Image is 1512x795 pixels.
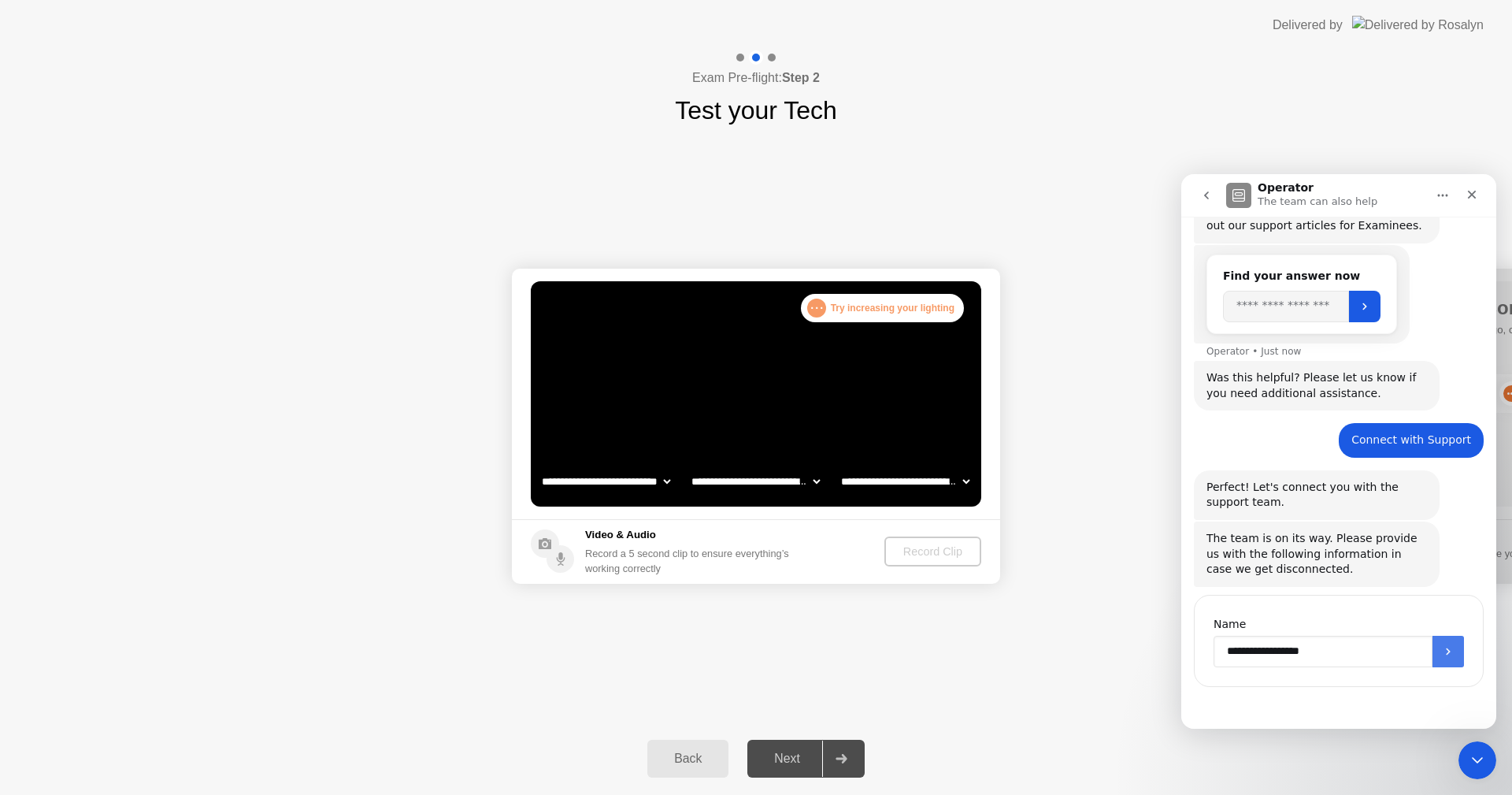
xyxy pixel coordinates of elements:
div: Record a 5 second clip to ensure everything’s working correctly [585,546,795,576]
h1: Test your Tech [675,91,837,129]
img: Delivered by Rosalyn [1352,16,1484,34]
div: Delivered by [1273,16,1343,35]
b: Step 2 [782,71,820,84]
div: Try increasing your lighting [801,294,964,322]
iframe: Intercom live chat [1181,174,1496,729]
div: Record Clip [891,545,975,558]
button: Record Clip [884,537,981,567]
iframe: Intercom live chat [1458,741,1496,779]
select: Available microphones [838,466,973,497]
button: Next [747,740,865,778]
div: Next [752,752,822,766]
div: . . . [807,299,826,318]
h4: Exam Pre-flight: [692,69,820,87]
select: Available cameras [539,466,673,497]
select: Available speakers [688,466,823,497]
button: Back [647,740,728,778]
h5: Video & Audio [585,527,795,543]
div: Back [652,752,724,766]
